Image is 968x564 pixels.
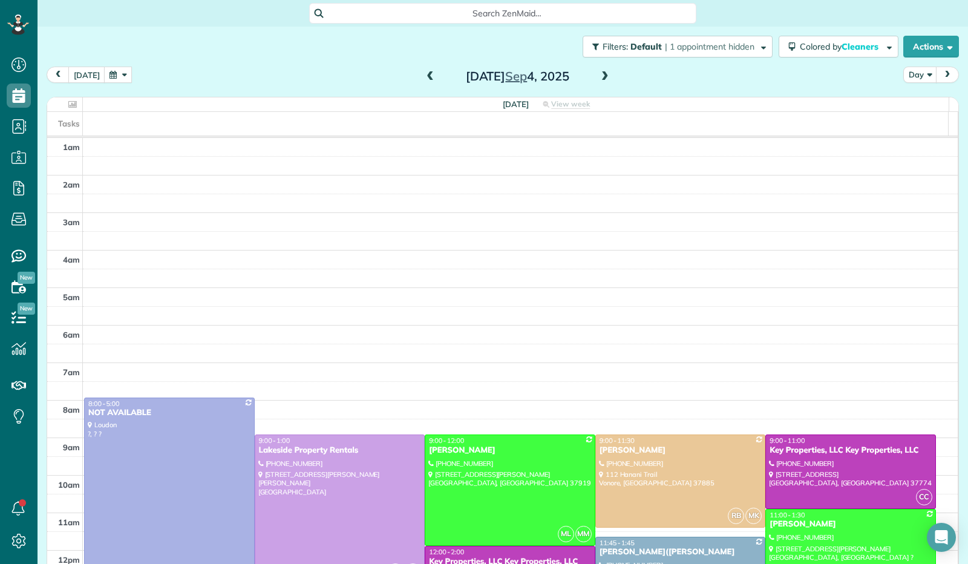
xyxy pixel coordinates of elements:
[429,548,464,556] span: 12:00 - 2:00
[63,442,80,452] span: 9am
[769,445,932,456] div: Key Properties, LLC Key Properties, LLC
[429,436,464,445] span: 9:00 - 12:00
[58,517,80,527] span: 11am
[63,405,80,415] span: 8am
[927,523,956,552] div: Open Intercom Messenger
[88,399,120,408] span: 8:00 - 5:00
[63,367,80,377] span: 7am
[18,272,35,284] span: New
[88,408,251,418] div: NOT AVAILABLE
[63,292,80,302] span: 5am
[551,99,590,109] span: View week
[47,67,70,83] button: prev
[936,67,959,83] button: next
[505,68,527,84] span: Sep
[903,67,937,83] button: Day
[600,436,635,445] span: 9:00 - 11:30
[630,41,662,52] span: Default
[68,67,105,83] button: [DATE]
[770,436,805,445] span: 9:00 - 11:00
[258,445,422,456] div: Lakeside Property Rentals
[745,508,762,524] span: MK
[600,539,635,547] span: 11:45 - 1:45
[428,445,592,456] div: [PERSON_NAME]
[916,489,932,505] span: CC
[665,41,754,52] span: | 1 appointment hidden
[63,180,80,189] span: 2am
[603,41,628,52] span: Filters:
[442,70,593,83] h2: [DATE] 4, 2025
[800,41,883,52] span: Colored by
[503,99,529,109] span: [DATE]
[18,303,35,315] span: New
[577,36,773,57] a: Filters: Default | 1 appointment hidden
[63,217,80,227] span: 3am
[599,445,762,456] div: [PERSON_NAME]
[583,36,773,57] button: Filters: Default | 1 appointment hidden
[259,436,290,445] span: 9:00 - 1:00
[599,547,762,557] div: [PERSON_NAME]([PERSON_NAME]
[558,526,574,542] span: ML
[769,519,932,530] div: [PERSON_NAME]
[728,508,744,524] span: RB
[63,330,80,339] span: 6am
[575,526,592,542] span: MM
[903,36,959,57] button: Actions
[63,255,80,264] span: 4am
[63,142,80,152] span: 1am
[58,480,80,490] span: 10am
[58,119,80,128] span: Tasks
[779,36,898,57] button: Colored byCleaners
[770,511,805,519] span: 11:00 - 1:30
[842,41,880,52] span: Cleaners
